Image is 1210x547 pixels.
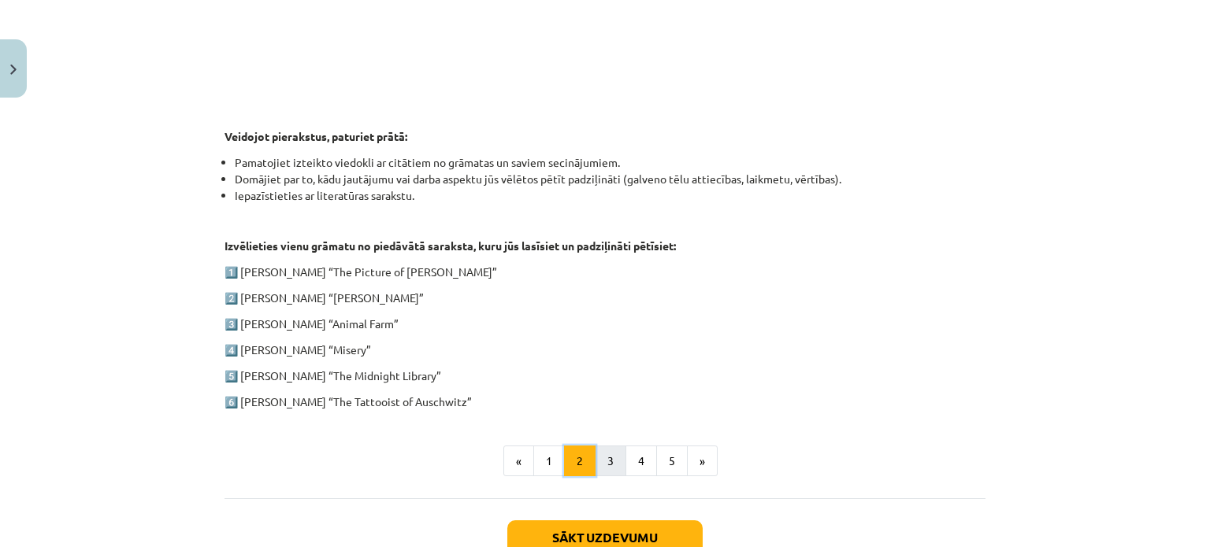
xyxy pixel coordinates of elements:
button: 3 [595,445,626,477]
button: « [503,445,534,477]
strong: Izvēlieties vienu grāmatu no piedāvātā saraksta, kuru jūs lasīsiet un padziļināti pētīsiet: [225,238,676,253]
button: 2 [564,445,596,477]
li: Iepazīstieties ar literatūras sarakstu. [235,187,985,204]
p: 6️⃣ [PERSON_NAME] “The Tattooist of Auschwitz” [225,394,985,410]
p: 4️⃣ [PERSON_NAME] “Misery” [225,342,985,358]
p: 5️⃣ [PERSON_NAME] “The Midnight Library” [225,368,985,384]
strong: Veidojot pierakstus, paturiet prātā: [225,129,407,143]
li: Domājiet par to, kādu jautājumu vai darba aspektu jūs vēlētos pētīt padziļināti (galveno tēlu att... [235,171,985,187]
button: » [687,445,718,477]
button: 1 [533,445,565,477]
p: 1️⃣ [PERSON_NAME] “The Picture of [PERSON_NAME]” [225,264,985,280]
nav: Page navigation example [225,445,985,477]
p: 3️⃣ [PERSON_NAME] “Animal Farm” [225,316,985,332]
img: icon-close-lesson-0947bae3869378f0d4975bcd49f059093ad1ed9edebbc8119c70593378902aed.svg [10,65,17,75]
button: 4 [625,445,657,477]
button: 5 [656,445,688,477]
li: Pamatojiet izteikto viedokli ar citātiem no grāmatas un saviem secinājumiem. [235,154,985,171]
p: 2️⃣ [PERSON_NAME] “[PERSON_NAME]” [225,290,985,306]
